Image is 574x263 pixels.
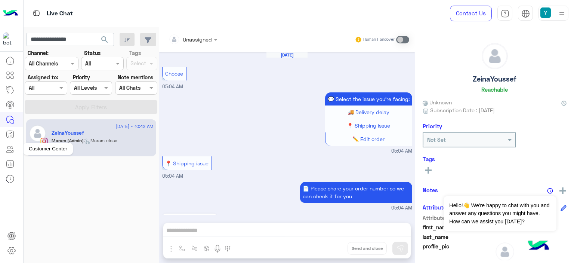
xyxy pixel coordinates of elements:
span: 📍 Shipping issue [165,160,209,166]
img: tab [521,9,530,18]
span: Hello!👋 We're happy to chat with you and answer any questions you might have. How can we assist y... [444,196,556,231]
h6: [DATE] [266,52,308,58]
p: 30/8/2025, 5:04 AM [300,182,412,203]
div: Customer Center [23,143,73,155]
span: search [100,35,109,44]
img: defaultAdmin.png [496,242,514,261]
h5: ZeinaYoussef [52,130,84,136]
span: 🚚 Delivery delay [348,109,389,115]
span: [DATE] - 10:42 AM [116,123,153,130]
img: 317874714732967 [3,33,16,46]
span: first_name [423,223,494,231]
img: Logo [3,6,18,21]
h6: Reachable [481,86,508,93]
label: Priority [73,73,90,81]
img: defaultAdmin.png [482,43,507,69]
span: Unknown [423,98,452,106]
p: 30/8/2025, 5:04 AM [325,92,412,105]
a: Contact Us [450,6,492,21]
span: 05:04 AM [162,84,183,89]
span: last_name [423,233,494,241]
img: userImage [540,7,551,18]
img: add [559,187,566,194]
h6: Tags [423,156,567,162]
img: defaultAdmin.png [29,125,46,142]
img: hulul-logo.png [525,233,552,259]
span: Subscription Date : [DATE] [430,106,495,114]
label: Status [84,49,101,57]
img: tab [501,9,509,18]
img: profile [557,9,567,18]
button: Apply Filters [25,100,157,114]
img: tab [32,9,41,18]
span: Attribute Name [423,214,494,222]
span: ✏️ Edit order [352,136,385,142]
label: Note mentions [118,73,153,81]
h6: Priority [423,123,442,129]
h5: ZeinaYoussef [473,75,516,83]
span: 05:04 AM [391,205,412,212]
span: : Maram close [84,138,117,143]
a: tab [497,6,512,21]
span: Choose [165,70,183,77]
button: Send and close [348,242,387,255]
label: Assigned to: [28,73,58,81]
span: 📍 Shipping issue [347,122,390,129]
button: search [96,33,114,49]
span: 05:04 AM [391,148,412,155]
label: Channel: [28,49,49,57]
span: 05:04 AM [162,173,183,179]
span: profile_pic [423,242,494,260]
small: Human Handover [363,37,395,43]
h6: Notes [423,187,438,193]
p: Live Chat [47,9,73,19]
h6: Attributes [423,204,449,211]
